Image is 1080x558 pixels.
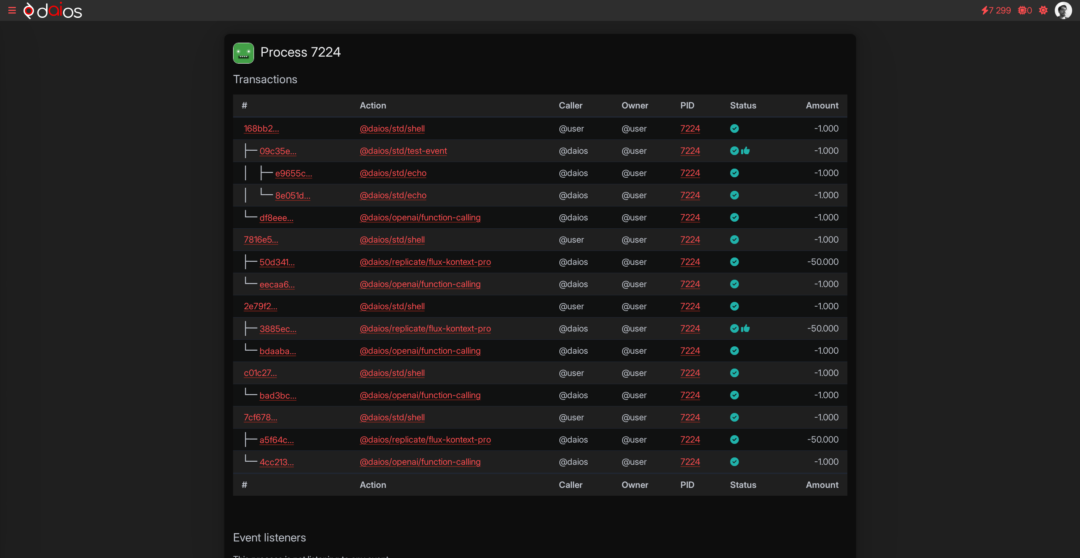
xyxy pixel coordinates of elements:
[613,117,672,140] td: @user
[550,117,613,140] td: @user
[613,340,672,362] td: @user
[242,344,257,357] span: └─
[780,117,847,140] td: -1.000
[672,473,721,496] th: PID
[780,318,847,340] td: -50.000
[242,211,257,224] span: └─
[681,123,700,134] a: 7224
[550,451,613,473] td: @daios
[233,531,847,544] h3: Event listeners
[360,257,491,267] a: @daios/replicate/flux-kontext-pro
[550,184,613,206] td: @daios
[550,206,613,229] td: @daios
[550,473,613,496] th: Caller
[613,429,672,451] td: @user
[360,323,491,334] a: @daios/replicate/flux-kontext-pro
[260,146,297,156] a: 09c35e...
[681,168,700,178] a: 7224
[233,72,847,86] h3: Transactions
[780,140,847,162] td: -1.000
[721,473,780,496] th: Status
[780,406,847,429] td: -1.000
[613,229,672,251] td: @user
[242,322,257,335] span: ├─
[681,368,700,378] a: 7224
[242,455,257,468] span: └─
[681,234,700,245] a: 7224
[613,451,672,473] td: @user
[613,273,672,295] td: @user
[260,213,294,223] a: df8eee...
[360,301,425,311] a: @daios/std/shell
[681,279,700,289] a: 7224
[242,255,257,268] span: ├─
[681,345,700,356] a: 7224
[242,166,273,179] span: │ ├─
[360,412,425,423] a: @daios/std/shell
[780,384,847,406] td: -1.000
[360,368,425,378] a: @daios/std/shell
[613,206,672,229] td: @user
[780,340,847,362] td: -1.000
[242,144,257,157] span: ├─
[550,162,613,184] td: @daios
[550,406,613,429] td: @user
[550,251,613,273] td: @daios
[550,362,613,384] td: @user
[613,295,672,318] td: @user
[550,340,613,362] td: @daios
[233,473,351,496] th: #
[613,251,672,273] td: @user
[681,390,700,400] a: 7224
[681,257,700,267] a: 7224
[681,457,700,467] a: 7224
[613,95,672,117] th: Owner
[780,184,847,206] td: -1.000
[244,368,277,378] a: c01c27...
[351,473,550,496] th: Action
[1014,2,1036,19] a: 0
[244,301,278,311] a: 2e79f2...
[681,301,700,311] a: 7224
[275,168,312,179] a: e9655c...
[780,95,847,117] th: Amount
[681,412,700,423] a: 7224
[550,95,613,117] th: Caller
[360,168,427,178] a: @daios/std/echo
[360,212,481,223] a: @daios/openai/function-calling
[550,273,613,295] td: @daios
[260,279,295,290] a: eecaa6...
[351,95,550,117] th: Action
[613,140,672,162] td: @user
[1055,2,1072,19] img: citations
[780,273,847,295] td: -1.000
[244,412,278,423] a: 7cf678...
[780,162,847,184] td: -1.000
[780,473,847,496] th: Amount
[681,323,700,334] a: 7224
[360,434,491,445] a: @daios/replicate/flux-kontext-pro
[780,295,847,318] td: -1.000
[242,389,257,402] span: └─
[260,257,295,267] a: 50d341...
[780,229,847,251] td: -1.000
[1027,5,1032,16] span: 0
[233,95,351,117] th: #
[360,279,481,289] a: @daios/openai/function-calling
[721,95,780,117] th: Status
[242,189,273,202] span: │ └─
[989,5,1011,16] span: 7 299
[233,43,254,64] img: Process Icon
[613,184,672,206] td: @user
[360,345,481,356] a: @daios/openai/function-calling
[260,346,296,356] a: bdaaba...
[550,295,613,318] td: @user
[977,2,1016,19] a: 7 299
[244,234,278,245] a: 7816e5...
[360,190,427,200] a: @daios/std/echo
[613,362,672,384] td: @user
[260,390,297,401] a: bad3bc...
[242,277,257,291] span: └─
[780,429,847,451] td: -50.000
[24,2,82,19] img: logo-neg-h.svg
